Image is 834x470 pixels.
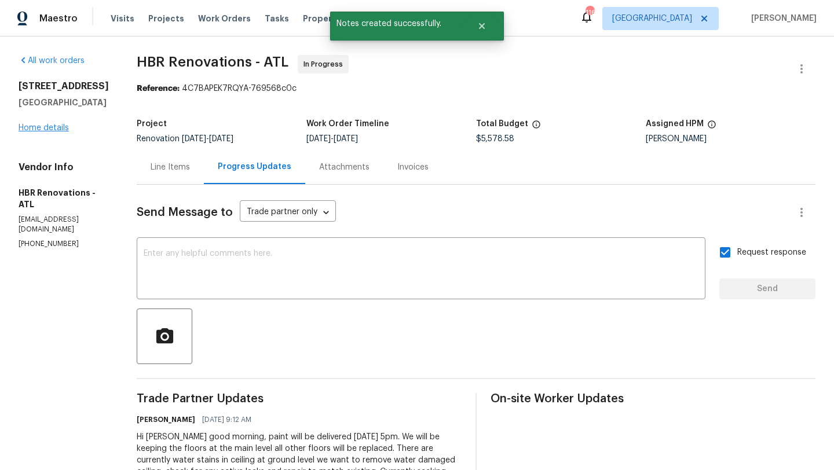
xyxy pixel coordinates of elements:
p: [EMAIL_ADDRESS][DOMAIN_NAME] [19,215,109,234]
span: [DATE] [306,135,331,143]
div: 116 [586,7,594,19]
span: [DATE] [209,135,233,143]
span: The total cost of line items that have been proposed by Opendoor. This sum includes line items th... [532,120,541,135]
h5: HBR Renovations - ATL [19,187,109,210]
span: Renovation [137,135,233,143]
div: Attachments [319,161,370,173]
div: Invoices [397,161,429,173]
span: Projects [148,13,184,24]
h4: Vendor Info [19,161,109,173]
span: [PERSON_NAME] [747,13,817,24]
span: Request response [737,247,806,259]
a: Home details [19,124,69,132]
div: Progress Updates [218,161,291,172]
span: HBR Renovations - ATL [137,55,288,69]
b: Reference: [137,85,180,93]
span: - [306,135,358,143]
h5: Work Order Timeline [306,120,389,128]
span: In Progress [303,58,348,70]
h5: Assigned HPM [646,120,704,128]
div: 4C7BAPEK7RQYA-769568c0c [137,83,815,94]
div: Trade partner only [240,203,336,222]
p: [PHONE_NUMBER] [19,239,109,249]
div: [PERSON_NAME] [646,135,815,143]
span: The hpm assigned to this work order. [707,120,716,135]
span: Notes created successfully. [330,12,463,36]
span: Visits [111,13,134,24]
span: - [182,135,233,143]
span: [DATE] [182,135,206,143]
button: Close [463,14,501,38]
h5: [GEOGRAPHIC_DATA] [19,97,109,108]
h5: Project [137,120,167,128]
div: Line Items [151,161,190,173]
h5: Total Budget [476,120,528,128]
span: [DATE] 9:12 AM [202,414,251,425]
h6: [PERSON_NAME] [137,414,195,425]
span: Maestro [39,13,78,24]
span: Tasks [265,14,289,23]
span: [GEOGRAPHIC_DATA] [612,13,692,24]
span: On-site Worker Updates [491,393,815,405]
span: Work Orders [198,13,251,24]
span: $5,578.58 [476,135,514,143]
span: [DATE] [334,135,358,143]
a: All work orders [19,57,85,65]
span: Send Message to [137,207,233,218]
span: Properties [303,13,348,24]
h2: [STREET_ADDRESS] [19,80,109,92]
span: Trade Partner Updates [137,393,462,405]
